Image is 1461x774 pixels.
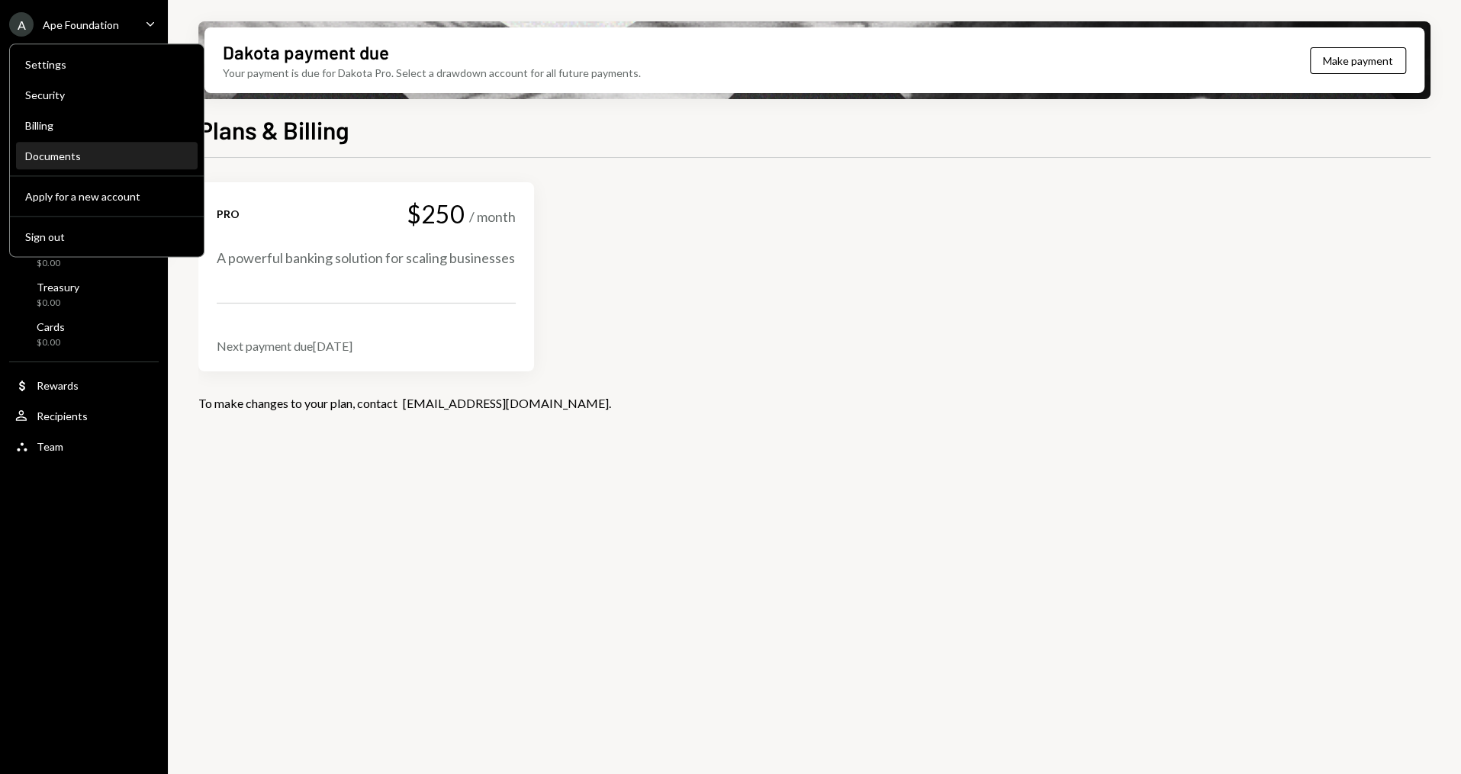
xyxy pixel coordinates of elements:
div: Documents [25,149,188,162]
div: A powerful banking solution for scaling businesses [217,249,516,268]
div: Security [25,88,188,101]
div: Ape Foundation [43,18,119,31]
button: Sign out [16,223,198,251]
a: Cards$0.00 [9,316,159,352]
div: $0.00 [37,336,65,349]
div: Cards [37,320,65,333]
div: A [9,12,34,37]
a: Team [9,432,159,460]
a: Treasury$0.00 [9,276,159,313]
h1: Plans & Billing [198,114,349,145]
div: Apply for a new account [25,190,188,203]
div: / month [469,207,516,226]
div: Settings [25,58,188,71]
button: Make payment [1310,47,1406,74]
div: Recipients [37,409,88,422]
div: Sign out [25,230,188,243]
div: Team [37,440,63,453]
a: Rewards [9,371,159,399]
a: [EMAIL_ADDRESS][DOMAIN_NAME] [403,396,609,412]
div: Billing [25,119,188,132]
div: Dakota payment due [223,40,389,65]
div: Treasury [37,281,79,294]
a: Recipients [9,402,159,429]
div: $250 [407,201,465,227]
a: Documents [16,142,198,169]
a: Settings [16,50,198,78]
div: Your payment is due for Dakota Pro. Select a drawdown account for all future payments. [223,65,641,81]
a: Billing [16,111,198,139]
div: $0.00 [37,257,73,270]
div: Pro [217,207,240,221]
a: Security [16,81,198,108]
div: $0.00 [37,297,79,310]
div: Next payment due [DATE] [217,339,516,353]
div: To make changes to your plan, contact . [198,396,1430,410]
div: Rewards [37,379,79,392]
button: Apply for a new account [16,183,198,210]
